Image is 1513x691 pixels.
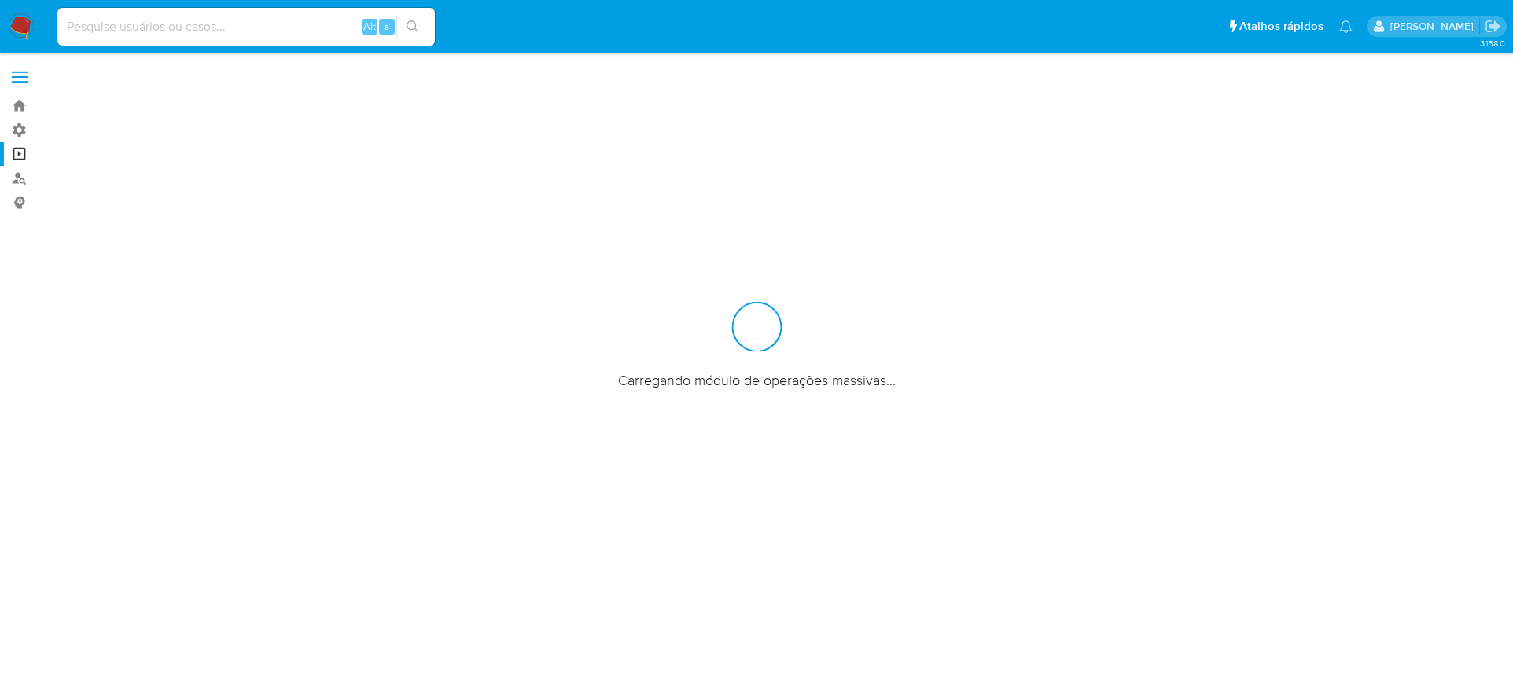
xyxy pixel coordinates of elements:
span: Carregando módulo de operações massivas... [618,370,896,389]
a: Sair [1485,18,1501,35]
button: search-icon [396,16,429,38]
input: Pesquise usuários ou casos... [57,17,435,37]
span: Atalhos rápidos [1239,18,1323,35]
span: Alt [363,19,376,34]
a: Notificações [1339,20,1353,33]
p: matheus.lima@mercadopago.com.br [1390,19,1479,34]
span: s [385,19,389,34]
